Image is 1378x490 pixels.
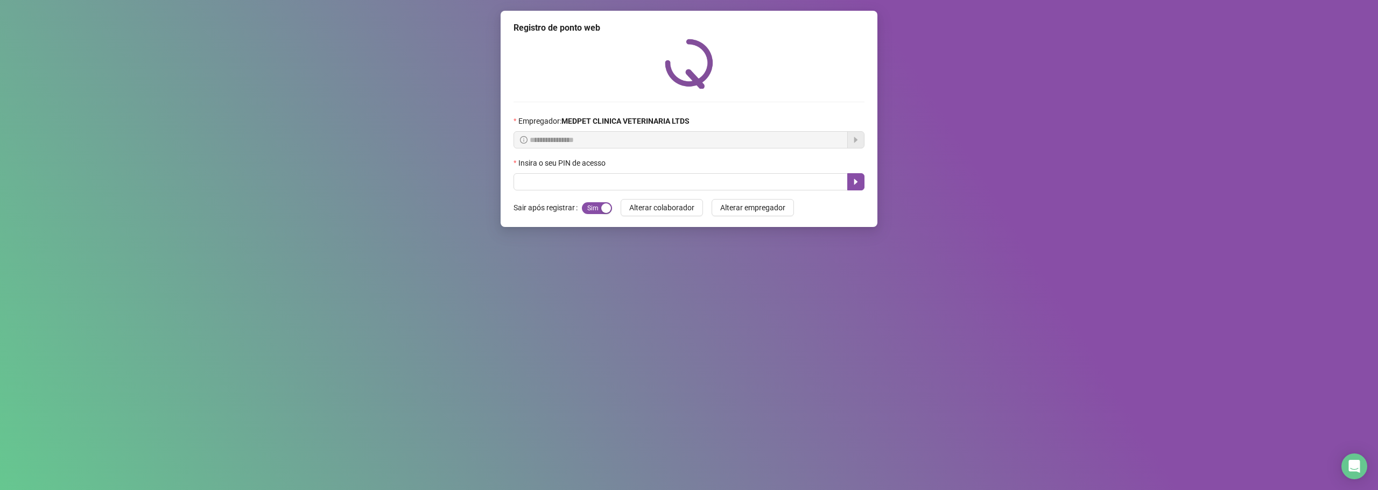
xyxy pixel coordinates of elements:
[514,199,582,216] label: Sair após registrar
[852,177,860,186] span: caret-right
[621,199,703,216] button: Alterar colaborador
[720,202,785,214] span: Alterar empregador
[518,115,690,127] span: Empregador :
[514,22,864,34] div: Registro de ponto web
[665,39,713,89] img: QRPoint
[1341,453,1367,479] div: Open Intercom Messenger
[520,136,528,144] span: info-circle
[514,157,613,169] label: Insira o seu PIN de acesso
[629,202,694,214] span: Alterar colaborador
[712,199,794,216] button: Alterar empregador
[561,117,690,125] strong: MEDPET CLINICA VETERINARIA LTDS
